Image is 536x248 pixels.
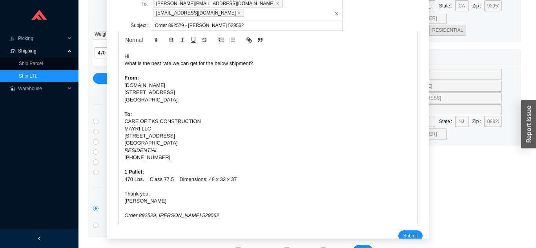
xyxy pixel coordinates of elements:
[124,190,412,197] div: Thank you,
[124,197,412,205] div: [PERSON_NAME]
[124,75,139,81] strong: From:
[124,60,412,67] div: What is the best rate we can get for the below shipment?
[124,169,144,175] strong: 1 Pallet:
[124,111,132,117] strong: To:
[398,230,422,241] button: Submit
[19,73,37,79] a: Ship LTL
[37,236,42,241] span: left
[18,82,65,95] span: Warehouse
[124,53,412,60] div: Hi,
[93,29,140,40] th: Weight
[18,32,65,45] span: Picking
[124,147,158,153] em: RESIDENTIAL
[18,45,65,57] span: Shipping
[124,125,412,132] div: MAYRI LLC
[124,212,219,218] em: Order 892529, [PERSON_NAME] 529562
[124,118,412,125] div: CARE OF TKS CONSTRUCTION
[124,139,412,147] div: [GEOGRAPHIC_DATA]
[124,96,412,103] div: [GEOGRAPHIC_DATA]
[102,183,150,192] span: Other Services
[439,116,455,127] label: State
[124,132,412,139] div: [STREET_ADDRESS]
[439,0,455,11] label: State
[19,61,43,66] a: Ship Parcel
[472,0,484,11] label: Zip
[472,116,484,127] label: Zip
[124,89,412,96] div: [STREET_ADDRESS]
[276,2,280,5] span: close
[245,9,251,17] input: [PERSON_NAME][EMAIL_ADDRESS][DOMAIN_NAME]close[EMAIL_ADDRESS][DOMAIN_NAME]closeclose
[124,154,412,161] div: [PHONE_NUMBER]
[104,13,131,22] span: Pallets
[432,27,463,33] span: RESIDENTIAL
[334,11,339,16] span: close
[124,82,412,89] div: [DOMAIN_NAME]
[350,50,516,64] div: Return Address
[153,9,244,17] span: [EMAIL_ADDRESS][DOMAIN_NAME]
[403,232,417,240] span: Submit
[131,20,151,31] label: Subject
[102,100,150,109] span: Direct Services
[124,176,412,183] div: 470 Lbs. Class 77.5 Dimensions: 48 x 32 x 37
[237,11,241,15] span: close
[93,73,332,84] button: Add Pallet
